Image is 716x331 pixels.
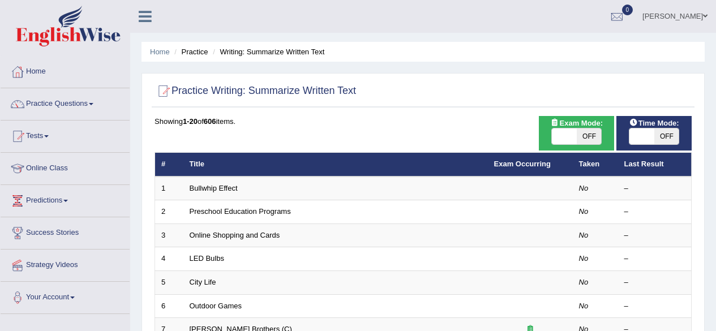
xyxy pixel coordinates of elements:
[624,183,685,194] div: –
[204,117,216,126] b: 606
[624,207,685,217] div: –
[210,46,324,57] li: Writing: Summarize Written Text
[622,5,633,15] span: 0
[579,278,589,286] em: No
[190,302,242,310] a: Outdoor Games
[190,278,216,286] a: City Life
[494,160,551,168] a: Exam Occurring
[1,121,130,149] a: Tests
[546,117,607,129] span: Exam Mode:
[618,153,692,177] th: Last Result
[539,116,614,151] div: Show exams occurring in exams
[624,301,685,312] div: –
[579,302,589,310] em: No
[183,153,488,177] th: Title
[624,230,685,241] div: –
[155,83,356,100] h2: Practice Writing: Summarize Written Text
[579,184,589,192] em: No
[1,282,130,310] a: Your Account
[150,48,170,56] a: Home
[183,117,198,126] b: 1-20
[577,128,602,144] span: OFF
[190,207,291,216] a: Preschool Education Programs
[155,294,183,318] td: 6
[190,254,224,263] a: LED Bulbs
[1,56,130,84] a: Home
[155,271,183,295] td: 5
[155,223,183,247] td: 3
[1,185,130,213] a: Predictions
[573,153,618,177] th: Taken
[1,250,130,278] a: Strategy Videos
[1,217,130,246] a: Success Stories
[624,277,685,288] div: –
[155,200,183,224] td: 2
[1,153,130,181] a: Online Class
[155,177,183,200] td: 1
[155,247,183,271] td: 4
[155,153,183,177] th: #
[172,46,208,57] li: Practice
[190,184,238,192] a: Bullwhip Effect
[624,253,685,264] div: –
[625,117,684,129] span: Time Mode:
[1,88,130,117] a: Practice Questions
[579,207,589,216] em: No
[190,231,280,239] a: Online Shopping and Cards
[579,231,589,239] em: No
[155,116,692,127] div: Showing of items.
[579,254,589,263] em: No
[654,128,679,144] span: OFF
